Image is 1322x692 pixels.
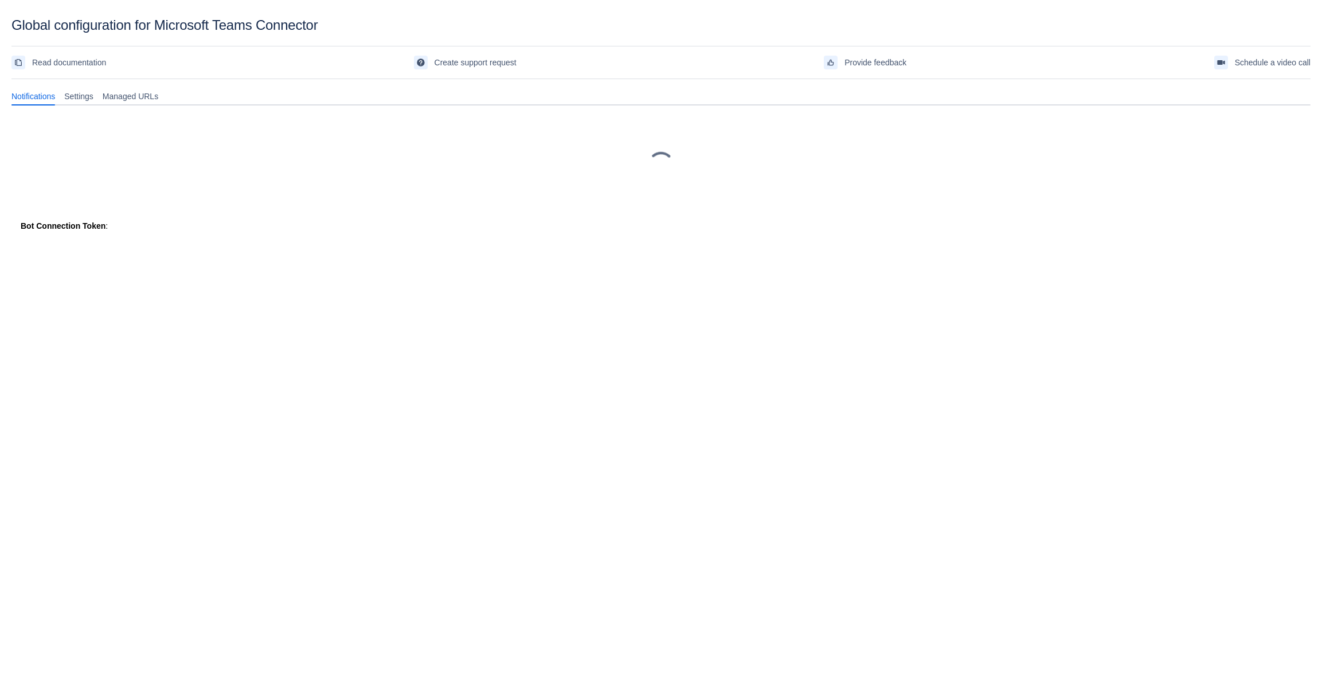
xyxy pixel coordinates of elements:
span: support [416,58,425,67]
div: : [21,220,1301,232]
span: feedback [826,58,835,67]
a: Provide feedback [824,53,906,72]
div: Global configuration for Microsoft Teams Connector [11,17,1311,33]
a: Create support request [414,53,517,72]
a: Schedule a video call [1214,53,1311,72]
span: documentation [14,58,23,67]
span: Read documentation [32,53,106,72]
span: Schedule a video call [1235,53,1311,72]
span: Notifications [11,91,55,102]
strong: Bot Connection Token [21,221,105,230]
span: videoCall [1217,58,1226,67]
span: Managed URLs [103,91,158,102]
span: Provide feedback [844,53,906,72]
span: Settings [64,91,93,102]
a: Read documentation [11,53,106,72]
span: Create support request [435,53,517,72]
